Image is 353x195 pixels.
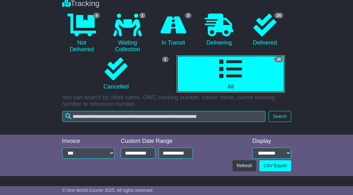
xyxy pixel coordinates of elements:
[252,138,291,145] div: Display
[62,138,115,145] div: Invoice
[62,94,291,108] p: You can search by client name, OWC tracking number, carrier name, carrier tracking number or refe...
[93,13,100,18] span: 4
[185,13,192,18] span: 3
[62,188,154,193] span: © One World Courier 2025. All rights reserved.
[121,138,193,145] div: Custom Date Range
[274,13,283,18] span: 24
[154,11,193,49] a: 3 In Transit
[274,57,283,62] span: 29
[108,11,147,55] a: 1 Waiting Collection
[269,111,291,122] button: Search
[139,13,146,18] span: 1
[177,55,285,93] a: 29 All
[162,57,169,62] span: 1
[199,11,239,49] a: Delivering
[62,55,170,93] a: 1 Cancelled
[232,160,256,171] button: Refresh
[259,160,291,171] a: CSV Export
[245,11,284,49] a: 24 Delivered
[62,11,101,55] a: 4 Not Delivered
